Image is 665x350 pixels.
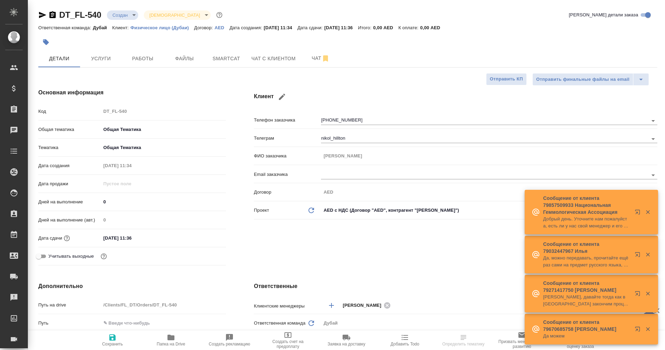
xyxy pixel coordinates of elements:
span: Smartcat [210,54,243,63]
span: Создать счет на предоплату [263,339,313,349]
span: Детали [42,54,76,63]
button: Если добавить услуги и заполнить их объемом, то дата рассчитается автоматически [62,234,71,243]
span: Добавить Todo [391,342,419,347]
button: Добавить тэг [38,34,54,50]
p: 0,00 AED [373,25,398,30]
p: Договор [254,189,321,196]
p: Да, можно передавать, прочитайте ещё раз сами на предмет русского языка, чтобы не было опечаток) на [543,255,630,269]
input: Пустое поле [101,300,226,310]
p: Дней на выполнение [38,199,101,205]
p: Телеграм [254,135,321,142]
div: Создан [144,10,210,20]
p: Телефон заказчика [254,117,321,124]
button: Открыть в новой вкладке [631,287,647,303]
div: AED с НДС (Договор "AED", контрагент "[PERSON_NAME]") [321,204,657,216]
span: Заявка на доставку [328,342,365,347]
p: Тематика [38,144,101,151]
button: Создать счет на предоплату [259,330,317,350]
p: AED [214,25,229,30]
p: 0,00 AED [420,25,445,30]
p: К оплате: [398,25,420,30]
p: Физическое лицо (Дубаи) [131,25,194,30]
span: Призвать менеджера по развитию [497,339,547,349]
p: Дата сдачи [38,235,62,242]
button: Создать рекламацию [200,330,259,350]
p: Дата создания: [229,25,264,30]
button: Скопировать ссылку [48,11,57,19]
svg: Отписаться [321,54,330,63]
button: [DEMOGRAPHIC_DATA] [147,12,202,18]
p: Путь на drive [38,302,101,309]
div: Дубай [321,317,657,329]
span: Услуги [84,54,118,63]
p: [PERSON_NAME], давайте тогда как в [GEOGRAPHIC_DATA] закончим процедуру , тогда решим успеваем ли... [543,294,630,308]
div: Создан [107,10,138,20]
p: ФИО заказчика [254,153,321,160]
input: ✎ Введи что-нибудь [101,233,162,243]
p: [DATE] 11:34 [264,25,298,30]
a: DT_FL-540 [59,10,101,20]
p: Итого: [358,25,373,30]
h4: Дополнительно [38,282,226,290]
div: split button [532,73,649,86]
button: Выбери, если сб и вс нужно считать рабочими днями для выполнения заказа. [99,252,108,261]
span: Сохранить [102,342,123,347]
p: Ответственная команда: [38,25,93,30]
button: Открыть в новой вкладке [631,248,647,264]
input: Пустое поле [321,151,657,161]
p: Дата сдачи: [297,25,324,30]
span: [PERSON_NAME] детали заказа [569,11,638,18]
span: Файлы [168,54,201,63]
button: Создан [110,12,130,18]
p: Сообщение от клиента 79271417750 [PERSON_NAME] [543,280,630,294]
p: Сообщение от клиента 79032447967 Илья [543,241,630,255]
span: Чат [304,54,337,63]
span: Определить тематику [442,342,484,347]
p: [DATE] 11:36 [324,25,358,30]
button: Добавить менеджера [323,297,340,314]
button: Open [648,170,658,180]
span: Работы [126,54,159,63]
input: Пустое поле [101,179,162,189]
button: Open [648,116,658,126]
button: Отправить КП [486,73,527,85]
input: ✎ Введи что-нибудь [101,318,226,328]
button: Доп статусы указывают на важность/срочность заказа [215,10,224,20]
input: ✎ Введи что-нибудь [101,197,226,207]
button: Сохранить [83,330,142,350]
div: Общая Тематика [101,142,226,154]
p: Клиентские менеджеры [254,303,321,310]
button: Призвать менеджера по развитию [493,330,551,350]
p: Путь [38,320,101,327]
h4: Ответственные [254,282,657,290]
p: Дней на выполнение (авт.) [38,217,101,224]
button: Открыть в новой вкладке [631,322,647,339]
div: [PERSON_NAME] [343,301,393,310]
span: Папка на Drive [157,342,185,347]
p: Код [38,108,101,115]
span: Чат с клиентом [251,54,296,63]
p: Проект [254,207,269,214]
span: [PERSON_NAME] [343,302,385,309]
button: Закрыть [641,290,655,297]
button: Отправить финальные файлы на email [532,73,633,86]
button: Закрыть [641,326,655,332]
h4: Основная информация [38,88,226,97]
p: Общая тематика [38,126,101,133]
button: Закрыть [641,251,655,258]
span: Создать рекламацию [209,342,250,347]
input: Пустое поле [101,215,226,225]
button: Закрыть [641,209,655,215]
p: Дата создания [38,162,101,169]
p: Дубай [93,25,112,30]
p: Дата продажи [38,180,101,187]
p: Клиент: [112,25,130,30]
a: AED [214,24,229,30]
p: Договор: [194,25,215,30]
input: Пустое поле [321,187,657,197]
button: Заявка на доставку [317,330,376,350]
p: Да можем [543,333,630,340]
div: Общая Тематика [101,124,226,135]
p: Email заказчика [254,171,321,178]
button: Скопировать ссылку для ЯМессенджера [38,11,47,19]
